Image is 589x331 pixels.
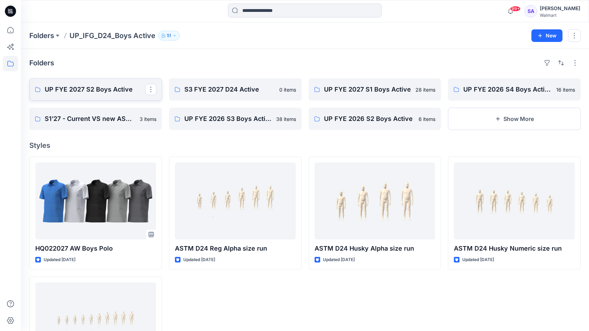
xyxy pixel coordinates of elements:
[175,163,296,239] a: ASTM D24 Reg Alpha size run
[454,163,575,239] a: ASTM D24 Husky Numeric size run
[276,115,296,123] p: 38 items
[448,108,581,130] button: Show More
[29,141,581,150] h4: Styles
[540,4,580,13] div: [PERSON_NAME]
[29,78,162,101] a: UP FYE 2027 S2 Boys Active
[448,78,581,101] a: UP FYE 2026 S4 Boys Active16 items
[167,32,171,39] p: 51
[44,256,75,264] p: Updated [DATE]
[29,108,162,130] a: S1’27 - Current VS new ASTM comparison3 items
[524,5,537,17] div: SA
[540,13,580,18] div: Walmart
[462,256,494,264] p: Updated [DATE]
[45,114,135,124] p: S1’27 - Current VS new ASTM comparison
[169,78,302,101] a: S3 FYE 2027 D24 Active0 items
[415,86,435,93] p: 28 items
[45,85,145,94] p: UP FYE 2027 S2 Boys Active
[454,244,575,253] p: ASTM D24 Husky Numeric size run
[323,256,355,264] p: Updated [DATE]
[158,31,180,41] button: 51
[29,59,54,67] h4: Folders
[279,86,296,93] p: 0 items
[463,85,552,94] p: UP FYE 2026 S4 Boys Active
[69,31,155,41] p: UP_IFG_D24_Boys Active
[510,6,521,12] span: 99+
[556,86,575,93] p: 16 items
[419,115,435,123] p: 6 items
[531,29,562,42] button: New
[29,31,54,41] a: Folders
[315,163,435,239] a: ASTM D24 Husky Alpha size run
[324,85,412,94] p: UP FYE 2027 S1 Boys Active
[35,244,156,253] p: HQ022027 AW Boys Polo
[175,244,296,253] p: ASTM D24 Reg Alpha size run
[324,114,415,124] p: UP FYE 2026 S2 Boys Active
[315,244,435,253] p: ASTM D24 Husky Alpha size run
[183,256,215,264] p: Updated [DATE]
[35,163,156,239] a: HQ022027 AW Boys Polo
[140,115,156,123] p: 3 items
[309,78,441,101] a: UP FYE 2027 S1 Boys Active28 items
[309,108,441,130] a: UP FYE 2026 S2 Boys Active6 items
[169,108,302,130] a: UP FYE 2026 S3 Boys Active38 items
[184,85,275,94] p: S3 FYE 2027 D24 Active
[184,114,272,124] p: UP FYE 2026 S3 Boys Active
